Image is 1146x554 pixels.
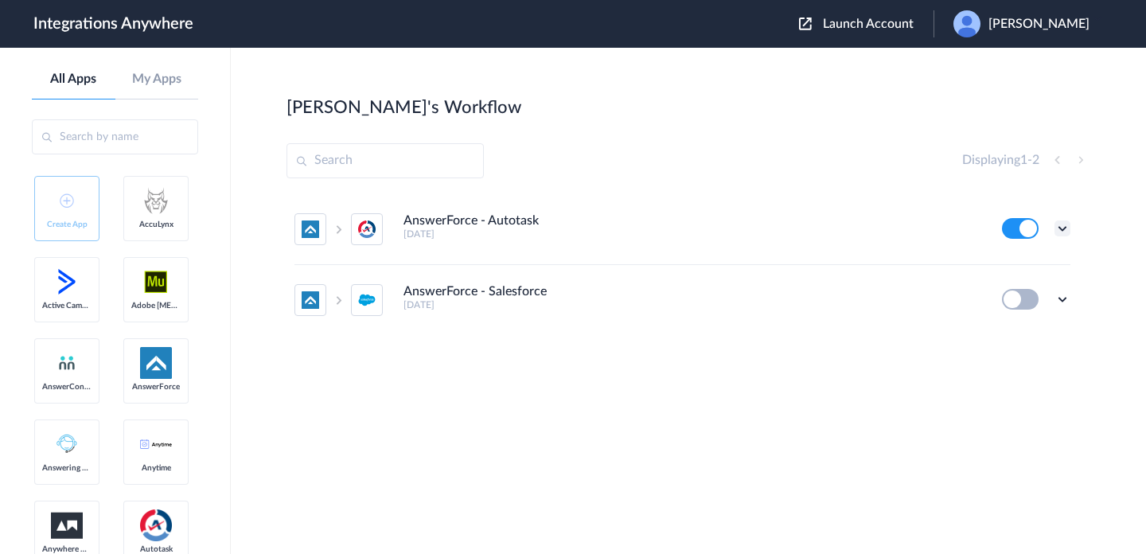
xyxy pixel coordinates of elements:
h4: AnswerForce - Salesforce [403,284,547,299]
button: Launch Account [799,17,934,32]
h5: [DATE] [403,228,980,240]
img: adobe-muse-logo.svg [140,266,172,298]
h4: AnswerForce - Autotask [403,213,539,228]
span: [PERSON_NAME] [988,17,1089,32]
h1: Integrations Anywhere [33,14,193,33]
span: Anywhere Works [42,544,92,554]
a: My Apps [115,72,199,87]
img: aww.png [51,513,83,539]
img: af-app-logo.svg [140,347,172,379]
h2: [PERSON_NAME]'s Workflow [286,97,521,118]
span: 2 [1032,154,1039,166]
span: AnswerForce [131,382,181,392]
img: add-icon.svg [60,193,74,208]
img: launch-acct-icon.svg [799,18,812,30]
h5: [DATE] [403,299,980,310]
span: Active Campaign [42,301,92,310]
span: AnswerConnect [42,382,92,392]
img: answerconnect-logo.svg [57,353,76,373]
input: Search [286,143,484,178]
span: Adobe [MEDICAL_DATA] [131,301,181,310]
img: active-campaign-logo.svg [51,266,83,298]
input: Search by name [32,119,198,154]
a: All Apps [32,72,115,87]
img: Answering_service.png [51,428,83,460]
img: anytime-calendar-logo.svg [140,439,172,449]
span: AccuLynx [131,220,181,229]
img: autotask.png [140,509,172,541]
h4: Displaying - [962,153,1039,168]
span: 1 [1020,154,1027,166]
span: Launch Account [823,18,914,30]
span: Anytime [131,463,181,473]
span: Answering Service [42,463,92,473]
span: Create App [42,220,92,229]
img: acculynx-logo.svg [140,185,172,217]
span: Autotask [131,544,181,554]
img: user.png [953,10,980,37]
